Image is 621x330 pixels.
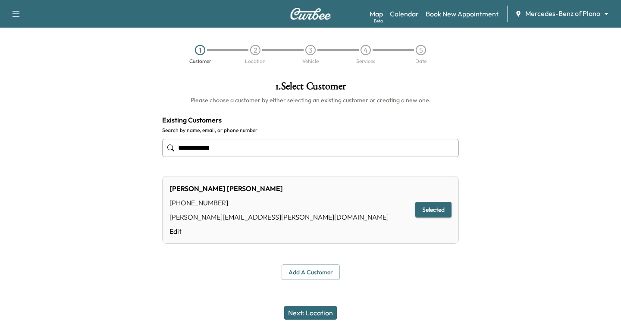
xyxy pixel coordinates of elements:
div: 3 [305,45,316,55]
a: MapBeta [370,9,383,19]
h1: 1 . Select Customer [162,81,459,96]
button: Add a customer [282,264,340,280]
div: Services [356,59,375,64]
div: Date [415,59,427,64]
div: 2 [250,45,260,55]
a: Book New Appointment [426,9,499,19]
img: Curbee Logo [290,8,331,20]
label: Search by name, email, or phone number [162,127,459,134]
h4: Existing Customers [162,115,459,125]
div: Customer [189,59,211,64]
a: Calendar [390,9,419,19]
div: 1 [195,45,205,55]
div: [PERSON_NAME] [PERSON_NAME] [169,183,389,194]
div: Beta [374,18,383,24]
div: 5 [416,45,426,55]
div: Vehicle [302,59,319,64]
div: [PHONE_NUMBER] [169,198,389,208]
div: Location [245,59,266,64]
div: [PERSON_NAME][EMAIL_ADDRESS][PERSON_NAME][DOMAIN_NAME] [169,212,389,222]
h6: Please choose a customer by either selecting an existing customer or creating a new one. [162,96,459,104]
button: Next: Location [284,306,337,320]
div: 4 [361,45,371,55]
span: Mercedes-Benz of Plano [525,9,600,19]
a: Edit [169,226,389,236]
button: Selected [415,202,452,218]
